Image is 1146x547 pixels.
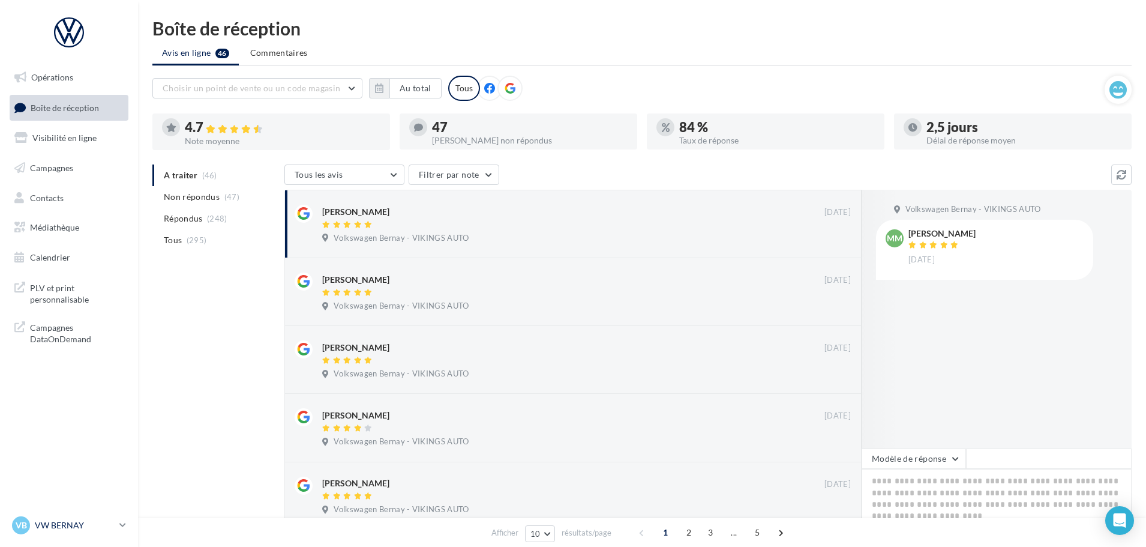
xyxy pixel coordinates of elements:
[409,165,499,185] button: Filtrer par note
[185,137,380,145] div: Note moyenne
[887,232,902,244] span: MM
[207,214,227,223] span: (248)
[679,121,875,134] div: 84 %
[31,102,99,112] span: Boîte de réception
[908,229,976,238] div: [PERSON_NAME]
[295,169,343,180] span: Tous les avis
[10,514,128,537] a: VB VW BERNAY
[152,78,362,98] button: Choisir un point de vente ou un code magasin
[491,527,518,539] span: Afficher
[1105,506,1134,535] div: Open Intercom Messenger
[334,301,469,312] span: Volkswagen Bernay - VIKINGS AUTO
[284,165,404,185] button: Tous les avis
[824,343,851,354] span: [DATE]
[679,136,875,145] div: Taux de réponse
[322,274,389,286] div: [PERSON_NAME]
[30,319,124,345] span: Campagnes DataOnDemand
[7,186,131,211] a: Contacts
[7,95,131,121] a: Boîte de réception
[164,234,182,246] span: Tous
[530,529,541,539] span: 10
[322,477,389,489] div: [PERSON_NAME]
[748,523,767,542] span: 5
[163,83,340,93] span: Choisir un point de vente ou un code magasin
[187,235,207,245] span: (295)
[369,78,442,98] button: Au total
[7,245,131,270] a: Calendrier
[334,437,469,447] span: Volkswagen Bernay - VIKINGS AUTO
[224,192,239,202] span: (47)
[322,342,389,354] div: [PERSON_NAME]
[7,275,131,310] a: PLV et print personnalisable
[322,206,389,218] div: [PERSON_NAME]
[656,523,675,542] span: 1
[32,133,97,143] span: Visibilité en ligne
[30,222,79,232] span: Médiathèque
[164,213,203,225] span: Répondus
[16,519,27,531] span: VB
[562,527,611,539] span: résultats/page
[7,125,131,151] a: Visibilité en ligne
[679,523,698,542] span: 2
[185,121,380,134] div: 4.7
[7,65,131,90] a: Opérations
[824,411,851,422] span: [DATE]
[701,523,720,542] span: 3
[905,204,1040,215] span: Volkswagen Bernay - VIKINGS AUTO
[164,191,220,203] span: Non répondus
[926,121,1122,134] div: 2,5 jours
[824,207,851,218] span: [DATE]
[724,523,743,542] span: ...
[7,315,131,350] a: Campagnes DataOnDemand
[30,280,124,306] span: PLV et print personnalisable
[334,233,469,244] span: Volkswagen Bernay - VIKINGS AUTO
[31,72,73,82] span: Opérations
[908,255,935,265] span: [DATE]
[250,47,308,58] span: Commentaires
[7,156,131,181] a: Campagnes
[30,252,70,262] span: Calendrier
[926,136,1122,145] div: Délai de réponse moyen
[35,519,115,531] p: VW BERNAY
[7,215,131,240] a: Médiathèque
[334,369,469,379] span: Volkswagen Bernay - VIKINGS AUTO
[30,192,64,202] span: Contacts
[389,78,442,98] button: Au total
[448,76,480,101] div: Tous
[525,525,556,542] button: 10
[862,449,966,469] button: Modèle de réponse
[30,163,73,173] span: Campagnes
[334,504,469,515] span: Volkswagen Bernay - VIKINGS AUTO
[824,479,851,490] span: [DATE]
[824,275,851,286] span: [DATE]
[152,19,1132,37] div: Boîte de réception
[432,121,628,134] div: 47
[322,409,389,422] div: [PERSON_NAME]
[432,136,628,145] div: [PERSON_NAME] non répondus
